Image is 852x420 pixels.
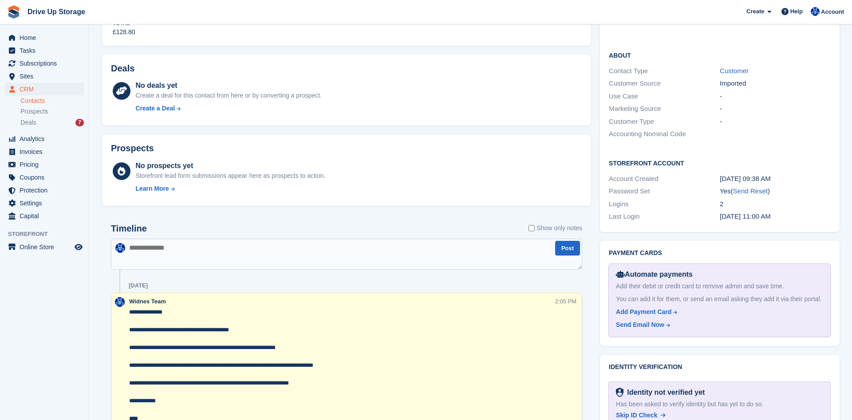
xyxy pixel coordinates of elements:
h2: Timeline [111,224,147,234]
div: - [720,117,831,127]
span: Settings [20,197,73,209]
a: Customer [720,67,749,75]
span: Deals [20,118,36,127]
div: No deals yet [135,80,321,91]
div: Contact Type [609,66,720,76]
h2: Payment cards [609,250,831,257]
input: Show only notes [529,224,535,233]
div: Password Set [609,186,720,196]
div: Last Login [609,212,720,222]
span: Online Store [20,241,73,253]
div: - [720,104,831,114]
div: 7 [75,119,84,126]
a: Learn More [135,184,325,193]
span: Pricing [20,158,73,171]
div: 2 [720,199,831,209]
div: £128.80 [113,27,135,37]
span: Protection [20,184,73,196]
div: [DATE] [129,282,148,289]
a: Send Reset [733,187,768,195]
a: menu [4,83,84,95]
label: Show only notes [529,224,582,233]
a: Drive Up Storage [24,4,89,19]
span: ( ) [731,187,770,195]
a: menu [4,31,84,44]
a: menu [4,158,84,171]
h2: Storefront Account [609,158,831,167]
a: Deals 7 [20,118,84,127]
div: Storefront lead form submissions appear here as prospects to action. [135,171,325,181]
div: Learn More [135,184,169,193]
img: Widnes Team [115,243,125,253]
a: menu [4,145,84,158]
h2: Prospects [111,143,154,153]
div: You can add it for them, or send an email asking they add it via their portal. [616,294,823,304]
span: Widnes Team [129,298,166,305]
span: Coupons [20,171,73,184]
a: menu [4,44,84,57]
img: Widnes Team [811,7,820,16]
button: Post [555,241,580,255]
div: Accounting Nominal Code [609,129,720,139]
div: Send Email Now [616,320,664,330]
a: menu [4,133,84,145]
div: Customer Source [609,79,720,89]
a: menu [4,197,84,209]
div: Marketing Source [609,104,720,114]
span: CRM [20,83,73,95]
span: Account [821,8,844,16]
h2: About [609,51,831,59]
span: Invoices [20,145,73,158]
div: - [720,91,831,102]
div: Yes [720,186,831,196]
div: 2:05 PM [555,297,576,306]
div: Use Case [609,91,720,102]
a: menu [4,241,84,253]
div: [DATE] 09:38 AM [720,174,831,184]
h2: Deals [111,63,134,74]
div: Has been asked to verify identity but has yet to do so. [616,400,823,409]
img: stora-icon-8386f47178a22dfd0bd8f6a31ec36ba5ce8667c1dd55bd0f319d3a0aa187defe.svg [7,5,20,19]
time: 2025-08-12 10:00:43 UTC [720,212,771,220]
span: Capital [20,210,73,222]
img: Identity Verification Ready [616,388,623,397]
div: Create a Deal [135,104,175,113]
img: Widnes Team [115,297,125,307]
span: Prospects [20,107,48,116]
span: Storefront [8,230,88,239]
div: Logins [609,199,720,209]
h2: Identity verification [609,364,831,371]
div: Identity not verified yet [623,387,705,398]
div: Create a deal for this contact from here or by converting a prospect. [135,91,321,100]
div: Automate payments [616,269,823,280]
span: Home [20,31,73,44]
a: menu [4,171,84,184]
span: Analytics [20,133,73,145]
div: Imported [720,79,831,89]
a: Preview store [73,242,84,252]
a: menu [4,184,84,196]
span: Create [746,7,764,16]
span: Help [790,7,803,16]
span: Skip ID Check [616,412,657,419]
span: Subscriptions [20,57,73,70]
a: Prospects [20,107,84,116]
a: Skip ID Check [616,411,666,420]
a: menu [4,57,84,70]
a: menu [4,70,84,82]
a: menu [4,210,84,222]
div: Add Payment Card [616,307,671,317]
span: Tasks [20,44,73,57]
div: No prospects yet [135,161,325,171]
a: Create a Deal [135,104,321,113]
div: Add their debit or credit card to remove admin and save time. [616,282,823,291]
a: Add Payment Card [616,307,820,317]
div: Account Created [609,174,720,184]
a: Contacts [20,97,84,105]
div: Customer Type [609,117,720,127]
span: Sites [20,70,73,82]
